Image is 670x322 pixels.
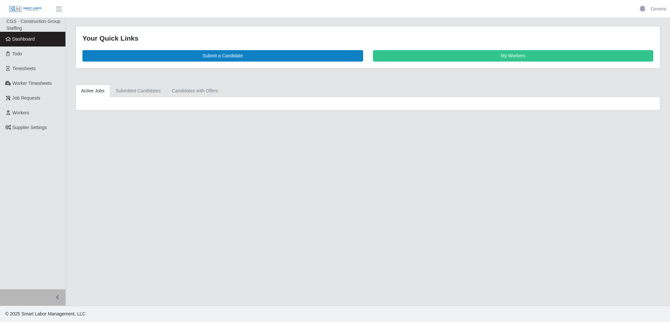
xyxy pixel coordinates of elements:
a: Submitted Candidates [110,85,167,97]
span: © 2025 Smart Labor Management, LLC [5,311,85,316]
span: Workers [12,110,29,115]
span: Job Requests [12,95,41,101]
img: SLM Logo [9,6,42,13]
a: Active Jobs [76,85,110,97]
div: Your Quick Links [82,33,653,44]
a: My Workers [373,50,654,62]
a: Submit a Candidate [82,50,363,62]
span: Worker Timesheets [12,81,52,86]
span: Timesheets [12,66,36,71]
a: Generic [651,6,667,12]
span: Supplier Settings [12,125,47,130]
a: Candidates with Offers [166,85,223,97]
span: Dashboard [12,36,35,42]
span: CGS - Construction Group Staffing [7,19,60,31]
span: Todo [12,51,22,56]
